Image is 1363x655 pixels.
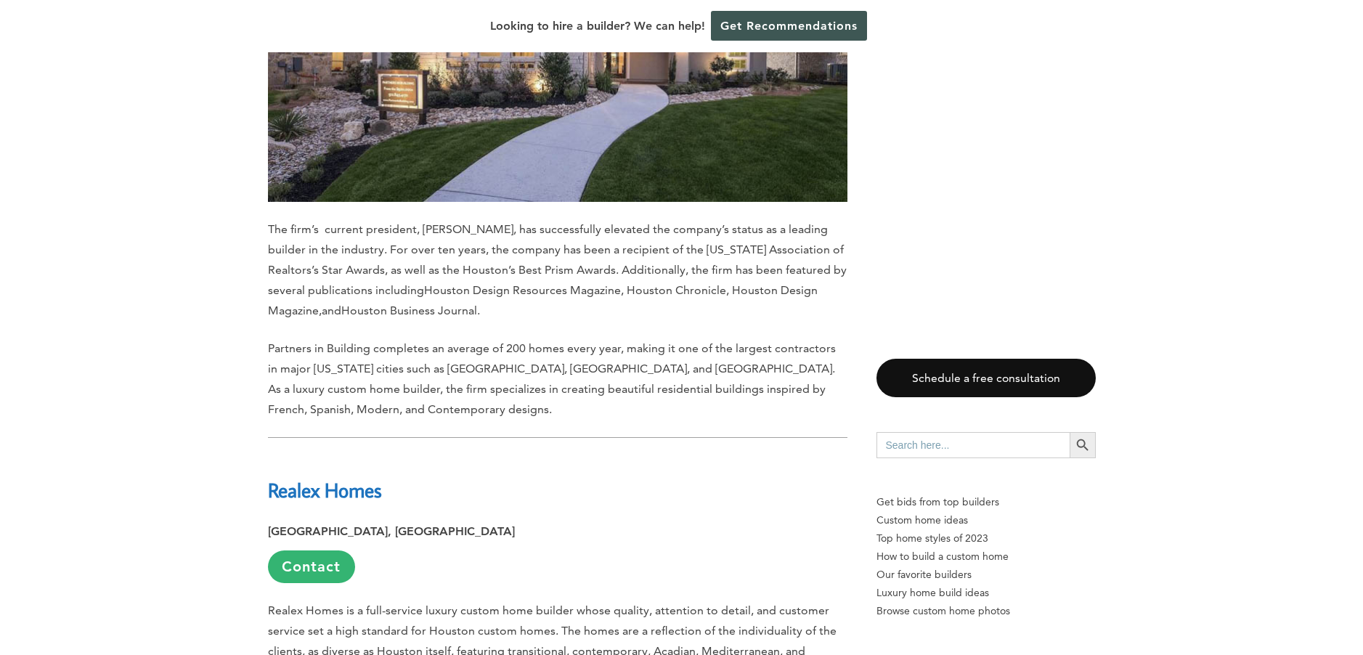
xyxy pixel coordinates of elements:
span: and [322,304,341,317]
span: Houston Design Resources Magazine, Houston Chronicle, Houston Design Magazine, [268,283,818,317]
a: Our favorite builders [876,566,1096,584]
svg: Search [1075,437,1091,453]
a: Browse custom home photos [876,602,1096,620]
span: The firm’s current president, [PERSON_NAME], has successfully elevated the company’s status as a ... [268,222,847,297]
a: Contact [268,550,355,583]
span: Houston Business Journal. [341,304,480,317]
a: Luxury home build ideas [876,584,1096,602]
a: Schedule a free consultation [876,359,1096,397]
p: Get bids from top builders [876,493,1096,511]
a: Top home styles of 2023 [876,529,1096,548]
strong: [GEOGRAPHIC_DATA], [GEOGRAPHIC_DATA] [268,524,515,538]
a: Get Recommendations [711,11,867,41]
a: Custom home ideas [876,511,1096,529]
input: Search here... [876,432,1070,458]
span: Partners in Building completes an average of 200 homes every year, making it one of the largest c... [268,341,836,416]
a: How to build a custom home [876,548,1096,566]
b: Realex Homes [268,477,382,503]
